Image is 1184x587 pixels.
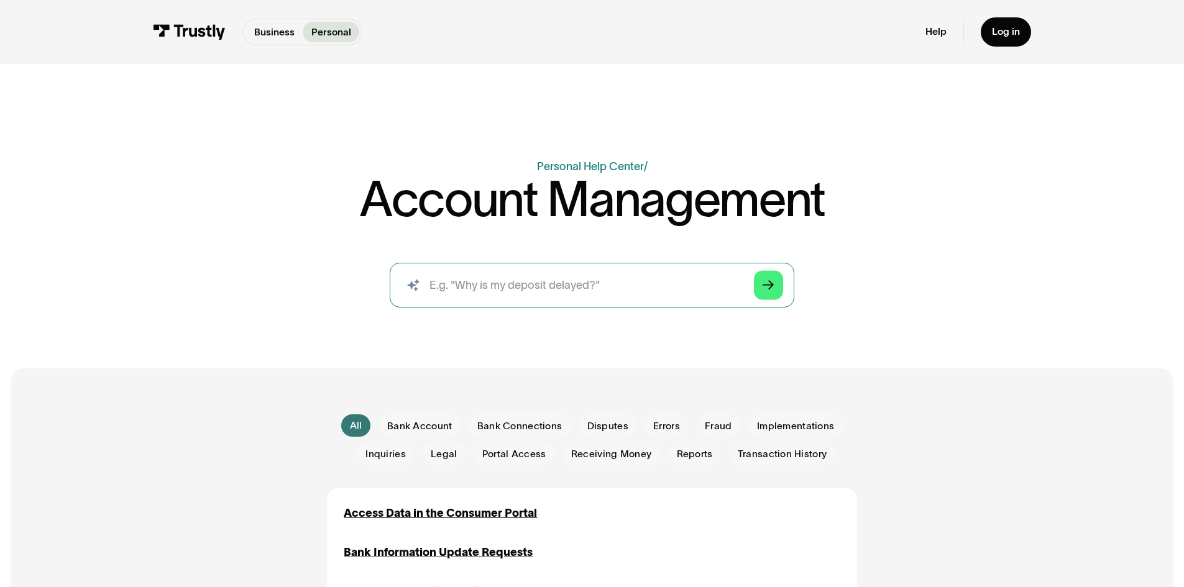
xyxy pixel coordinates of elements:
div: All [350,419,362,432]
a: Personal Help Center [537,160,644,173]
span: Implementations [757,419,834,433]
a: Access Data in the Consumer Portal [344,505,537,522]
span: Legal [431,447,457,461]
a: Personal [303,22,359,42]
span: Errors [653,419,680,433]
div: Log in [992,25,1020,38]
span: Fraud [705,419,732,433]
span: Receiving Money [571,447,651,461]
span: Bank Account [387,419,452,433]
span: Portal Access [482,447,546,461]
span: Transaction History [738,447,827,461]
form: Email Form [327,413,856,466]
a: Bank Information Update Requests [344,544,533,561]
span: Disputes [587,419,628,433]
form: Search [390,263,794,307]
img: Trustly Logo [153,24,226,40]
a: All [341,414,370,437]
a: Help [925,25,947,38]
a: Business [246,22,303,42]
input: search [390,263,794,307]
p: Business [254,25,295,40]
span: Reports [677,447,713,461]
h1: Account Management [359,175,825,224]
p: Personal [311,25,351,40]
div: / [644,160,648,173]
span: Bank Connections [477,419,562,433]
span: Inquiries [365,447,406,461]
a: Log in [981,17,1031,47]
